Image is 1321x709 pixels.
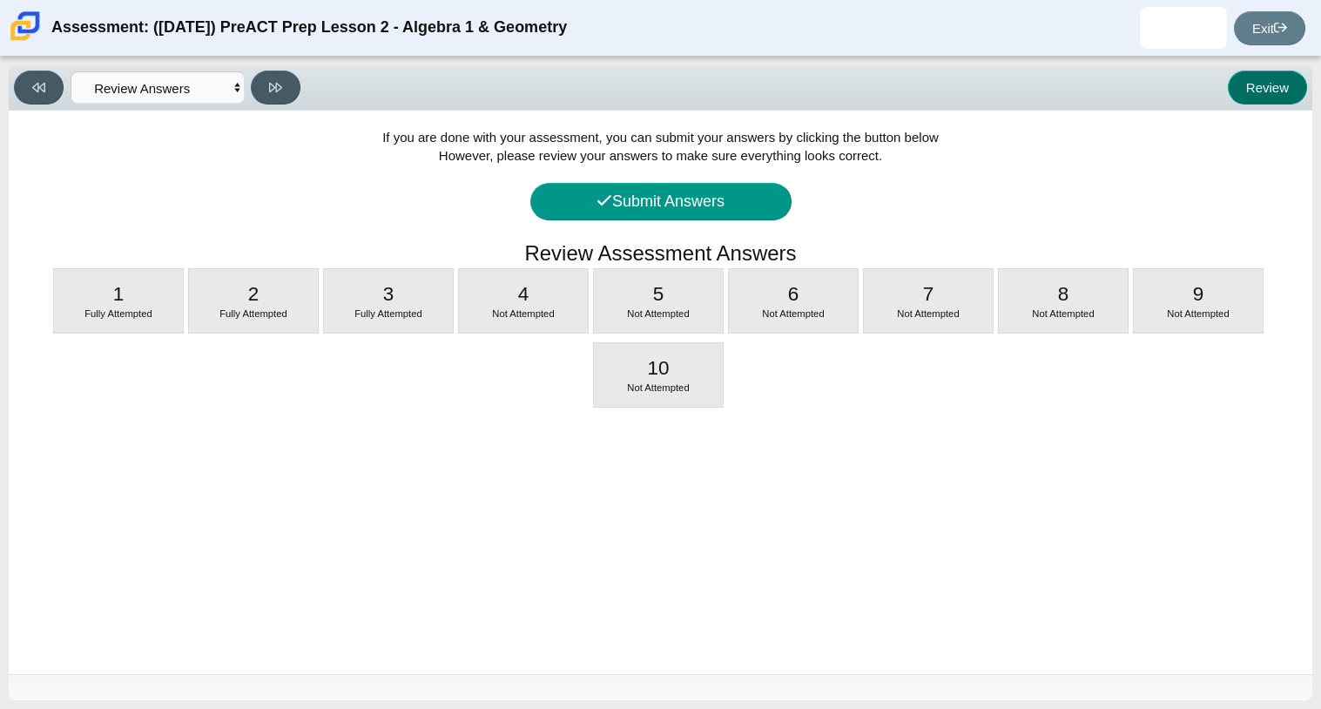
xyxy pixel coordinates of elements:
span: 8 [1058,283,1069,305]
span: Not Attempted [627,308,689,319]
span: 2 [248,283,259,305]
button: Review [1228,71,1307,105]
a: Carmen School of Science & Technology [7,32,44,47]
h1: Review Assessment Answers [524,239,796,268]
span: 6 [788,283,799,305]
span: 9 [1193,283,1204,305]
span: Not Attempted [627,382,689,393]
span: 10 [647,357,669,379]
span: 7 [923,283,934,305]
span: 5 [653,283,664,305]
span: Fully Attempted [84,308,152,319]
a: Exit [1234,11,1305,45]
span: Not Attempted [1167,308,1229,319]
span: Fully Attempted [354,308,422,319]
img: Carmen School of Science & Technology [7,8,44,44]
button: Submit Answers [530,183,792,220]
span: Not Attempted [897,308,959,319]
img: alexander.ladinoba.GhYOY9 [1169,14,1197,42]
span: Not Attempted [762,308,824,319]
span: Not Attempted [1032,308,1094,319]
span: If you are done with your assessment, you can submit your answers by clicking the button below Ho... [382,130,939,163]
div: Assessment: ([DATE]) PreACT Prep Lesson 2 - Algebra 1 & Geometry [51,7,567,49]
span: Not Attempted [492,308,554,319]
span: 3 [383,283,394,305]
span: 4 [518,283,529,305]
span: Fully Attempted [219,308,287,319]
span: 1 [113,283,125,305]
